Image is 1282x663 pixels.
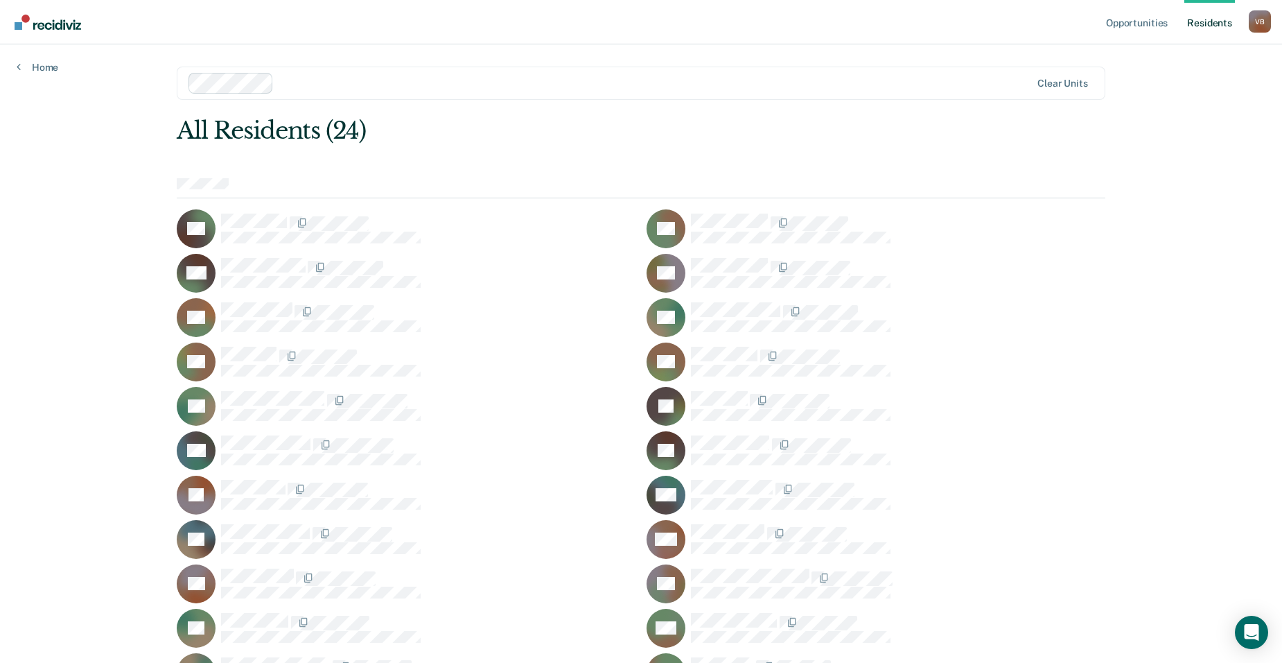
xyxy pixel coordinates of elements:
[1249,10,1271,33] button: Profile dropdown button
[1235,616,1268,649] div: Open Intercom Messenger
[15,15,81,30] img: Recidiviz
[1037,78,1088,89] div: Clear units
[17,61,58,74] a: Home
[177,117,920,145] div: All Residents (24)
[1249,10,1271,33] div: V B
